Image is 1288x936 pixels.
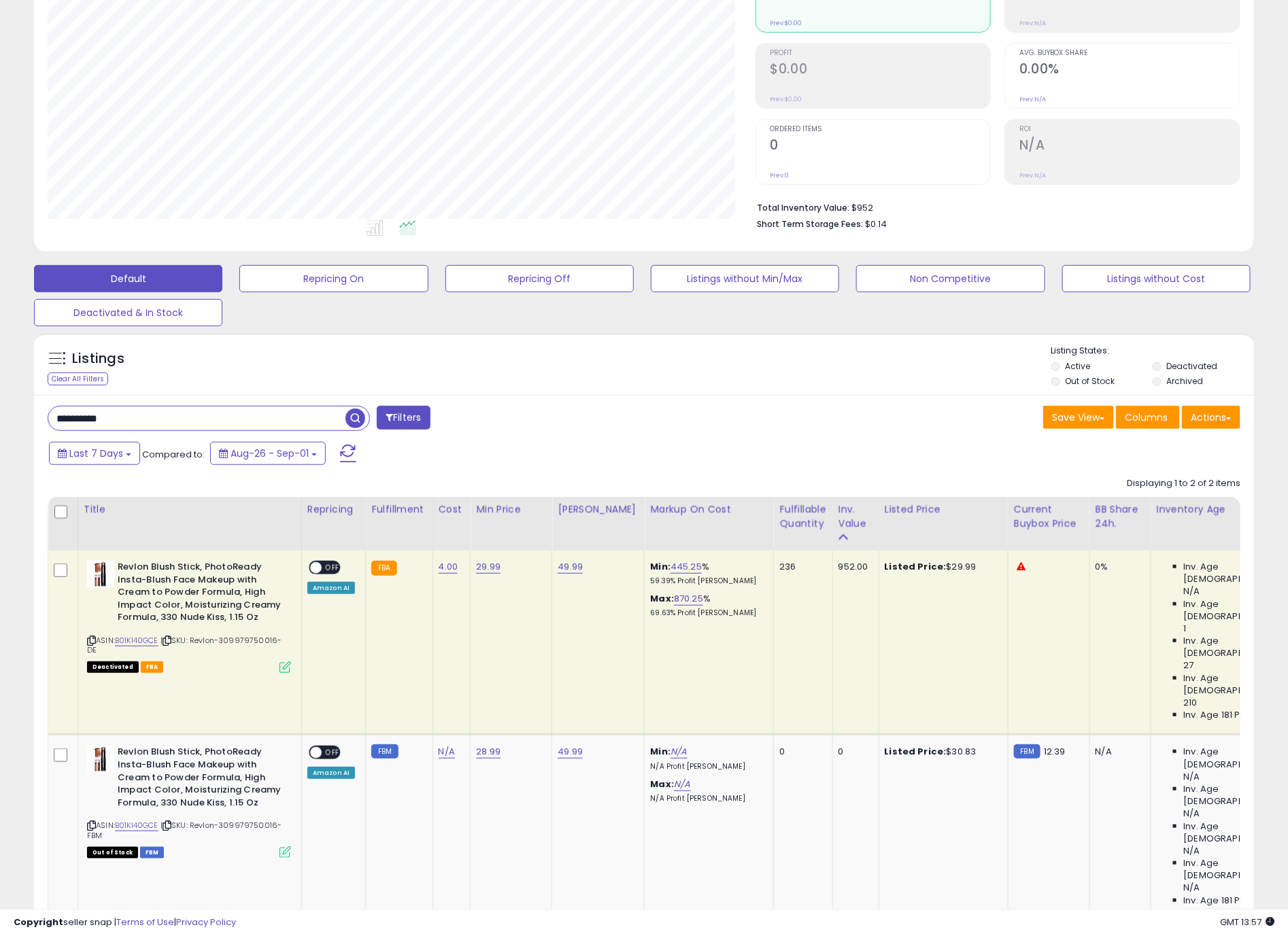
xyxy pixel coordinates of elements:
[885,561,998,573] div: $29.99
[476,560,501,574] a: 29.99
[87,746,114,773] img: 31lY706itHS._SL40_.jpg
[1019,19,1046,27] small: Prev: N/A
[87,561,114,588] img: 31lY706itHS._SL40_.jpg
[885,745,947,758] b: Listed Price:
[49,442,140,465] button: Last 7 Days
[1184,659,1194,672] span: 27
[14,916,236,929] div: seller snap | |
[87,847,138,859] span: All listings that are currently out of stock and unavailable for purchase on Amazon
[885,560,947,573] b: Listed Price:
[371,502,426,517] div: Fulfillment
[558,560,583,574] a: 49.99
[1096,746,1140,758] div: N/A
[140,847,165,859] span: FBM
[1184,623,1187,635] span: 1
[84,502,296,517] div: Title
[779,746,821,758] div: 0
[322,747,343,759] span: OFF
[770,137,991,156] h2: 0
[439,502,465,517] div: Cost
[650,745,671,758] b: Min:
[651,265,839,292] button: Listings without Min/Max
[141,661,164,673] span: FBA
[650,608,763,618] p: 69.63% Profit [PERSON_NAME]
[758,218,864,230] b: Short Term Storage Fees:
[1125,411,1168,424] span: Columns
[758,198,1230,215] li: $952
[671,560,702,574] a: 445.25
[118,561,283,627] b: Revlon Blush Stick, PhotoReady Insta-Blush Face Makeup with Cream to Powder Formula, High Impact ...
[758,202,850,213] b: Total Inventory Value:
[371,561,396,576] small: FBA
[1184,771,1200,783] span: N/A
[239,265,428,292] button: Repricing On
[885,746,998,758] div: $30.83
[377,406,430,430] button: Filters
[1184,882,1200,894] span: N/A
[307,767,355,779] div: Amazon AI
[115,820,158,831] a: B01KI40GCE
[558,502,639,517] div: [PERSON_NAME]
[650,592,674,605] b: Max:
[371,744,398,759] small: FBM
[1166,360,1217,372] label: Deactivated
[1065,360,1090,372] label: Active
[1096,561,1140,573] div: 0%
[307,502,360,517] div: Repricing
[1166,375,1203,387] label: Archived
[838,502,873,531] div: Inv. value
[34,299,222,326] button: Deactivated & In Stock
[445,265,634,292] button: Repricing Off
[1044,745,1066,758] span: 12.39
[439,745,455,759] a: N/A
[87,820,282,840] span: | SKU: Revlon-309979750016-FBM
[476,745,501,759] a: 28.99
[69,447,123,460] span: Last 7 Days
[34,265,222,292] button: Default
[1184,895,1255,907] span: Inv. Age 181 Plus:
[650,794,763,803] p: N/A Profit [PERSON_NAME]
[650,778,674,791] b: Max:
[1051,345,1254,358] p: Listing States:
[1019,50,1240,57] span: Avg. Buybox Share
[650,561,763,586] div: %
[1184,585,1200,597] span: N/A
[645,497,774,551] th: The percentage added to the cost of goods (COGS) that forms the calculator for Min & Max prices.
[650,593,763,618] div: %
[671,745,687,759] a: N/A
[116,916,174,929] a: Terms of Use
[1184,845,1200,857] span: N/A
[1019,171,1046,179] small: Prev: N/A
[1184,709,1255,721] span: Inv. Age 181 Plus:
[115,635,158,646] a: B01KI40GCE
[1096,502,1145,531] div: BB Share 24h.
[674,778,690,791] a: N/A
[770,61,991,80] h2: $0.00
[1184,697,1198,709] span: 210
[14,916,63,929] strong: Copyright
[142,448,205,461] span: Compared to:
[558,745,583,759] a: 49.99
[476,502,546,517] div: Min Price
[650,762,763,772] p: N/A Profit [PERSON_NAME]
[1065,375,1115,387] label: Out of Stock
[72,349,124,368] h5: Listings
[779,502,826,531] div: Fulfillable Quantity
[770,95,802,103] small: Prev: $0.00
[779,561,821,573] div: 236
[176,916,236,929] a: Privacy Policy
[1184,808,1200,820] span: N/A
[210,442,326,465] button: Aug-26 - Sep-01
[674,592,703,606] a: 870.25
[439,560,458,574] a: 4.00
[770,171,790,179] small: Prev: 0
[1019,126,1240,133] span: ROI
[87,561,291,672] div: ASIN:
[1116,406,1180,429] button: Columns
[770,50,991,57] span: Profit
[1019,95,1046,103] small: Prev: N/A
[838,561,868,573] div: 952.00
[838,746,868,758] div: 0
[1043,406,1114,429] button: Save View
[650,502,768,517] div: Markup on Cost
